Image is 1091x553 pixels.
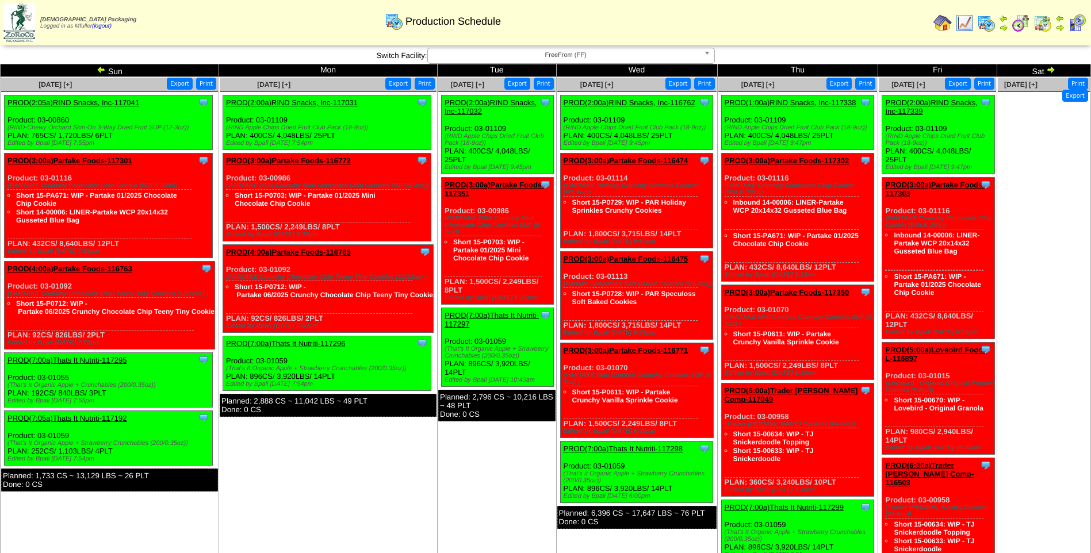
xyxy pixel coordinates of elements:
a: PROD(7:00a)Thats It Nutriti-117297 [445,311,539,328]
button: Print [855,78,875,90]
button: Export [385,78,411,90]
button: Print [534,78,554,90]
div: Product: 03-01070 PLAN: 1,500CS / 2,249LBS / 8PLT [560,343,713,438]
a: [DATE] [+] [580,80,614,89]
a: PROD(7:05a)Thats It Nutriti-117192 [7,414,127,423]
img: Tooltip [416,155,428,166]
div: Edited by Bpali [DATE] 9:58pm [564,329,713,336]
span: [DATE] [+] [891,80,925,89]
a: PROD(2:00a)RIND Snacks, Inc-117339 [885,98,977,116]
div: (RIND Apple Chips Dried Fruit Club Pack (18-9oz)) [226,124,431,131]
div: Product: 03-01113 PLAN: 1,800CS / 3,715LBS / 14PLT [560,252,713,340]
div: Planned: 1,733 CS ~ 13,129 LBS ~ 26 PLT Done: 0 CS [1,468,218,491]
div: (That's It Organic Apple + Strawberry Crunchables (200/0.35oz)) [7,440,212,447]
div: Edited by Bpali [DATE] 6:18pm [725,271,874,278]
a: PROD(3:00a)Partake Foods-117350 [725,288,849,297]
a: PROD(7:00a)Thats It Nutriti-117295 [7,356,127,364]
a: Inbound 14-00006: LINER-Partake WCP 20x14x32 Gusseted Blue Bag [733,198,847,214]
a: PROD(6:00a)Trader [PERSON_NAME] Comp-117049 [725,386,858,404]
a: PROD(3:00a)Partake Foods-117302 [725,156,849,165]
div: (That's It Organic Apple + Crunchables (200/0.35oz)) [7,382,212,389]
img: Tooltip [198,412,209,424]
span: FreeFrom (FF) [432,48,699,62]
img: Tooltip [419,246,431,258]
a: Short 15-PA671: WIP - Partake 01/2025 Chocolate Chip Cookie [894,272,981,297]
div: Product: 03-00986 PLAN: 1,500CS / 2,249LBS / 8PLT [442,178,554,305]
img: arrowleft.gif [97,65,106,74]
a: PROD(3:00a)Partake Foods-116771 [564,346,688,355]
img: Tooltip [980,97,992,108]
div: (PARTAKE Crunchy Chocolate Chip Cookie (BULK 20lb)) [885,215,994,229]
div: Edited by Bpali [DATE] 6:30pm [725,370,874,377]
a: Short 15-00670: WIP - Lovebird - Original Granola [894,396,983,412]
a: [DATE] [+] [1004,80,1038,89]
img: Tooltip [980,179,992,190]
img: arrowright.gif [999,23,1008,32]
a: Short 15-00633: WIP - TJ Snickerdoodle [733,447,814,463]
td: Thu [717,64,878,77]
div: Edited by Bpali [DATE] 9:45pm [564,140,713,147]
img: arrowleft.gif [1055,14,1065,23]
div: Edited by Bpali [DATE] 8:33pm [226,231,431,238]
img: Tooltip [860,286,871,298]
div: (PARTAKE Crunchy Chocolate Chip Cookie (BULK 20lb)) [725,182,874,196]
button: Export [826,78,852,90]
div: Edited by Bpali [DATE] 6:00pm [564,493,713,500]
img: Tooltip [860,385,871,396]
a: PROD(3:00a)Partake Foods-117351 [445,181,544,198]
a: Short 15-P0703: WIP - Partake 01/2025 Mini Chocolate Chip Cookie [453,238,529,262]
img: Tooltip [539,179,551,190]
button: Export [167,78,193,90]
div: Planned: 2,888 CS ~ 11,042 LBS ~ 49 PLT Done: 0 CS [220,394,437,417]
span: [DATE] [+] [257,80,290,89]
img: Tooltip [699,97,710,108]
div: (Trader [PERSON_NAME] Cookies (24-6oz)) [885,504,994,518]
img: Tooltip [539,97,551,108]
img: Tooltip [416,97,428,108]
a: [DATE] [+] [451,80,484,89]
button: Print [974,78,994,90]
div: Edited by Bpali [DATE] 7:54pm [7,455,212,462]
a: Short 15-P0728: WIP - PAR Speculoss Soft Baked Cookies [572,290,696,306]
div: Edited by Bpali [DATE] 7:54pm [226,322,433,329]
button: Export [504,78,530,90]
a: PROD(7:00a)Thats It Nutriti-117296 [226,339,345,348]
img: Tooltip [980,459,992,471]
a: PROD(3:00a)Partake Foods-117301 [7,156,132,165]
a: Short 15-P0611: WIP - Partake Crunchy Vanilla Sprinkle Cookie [572,388,678,404]
img: Tooltip [416,337,428,349]
img: Tooltip [860,501,871,513]
span: [DEMOGRAPHIC_DATA] Packaging [40,17,136,23]
div: Product: 03-01109 PLAN: 400CS / 4,048LBS / 25PLT [442,95,554,174]
div: Product: 03-01055 PLAN: 192CS / 840LBS / 3PLT [5,353,213,408]
a: PROD(3:00a)Partake Foods-116474 [564,156,688,165]
div: Edited by Bpali [DATE] 7:54pm [226,140,431,147]
img: calendarprod.gif [977,14,996,32]
a: PROD(3:00a)Partake Foods-116772 [226,156,351,165]
div: (PARTAKE Crunchy Chocolate Chip Teeny Tiny Cookies (12/12oz) ) [226,274,433,281]
button: Export [945,78,971,90]
div: Product: 03-01109 PLAN: 400CS / 4,048LBS / 25PLT [882,95,994,174]
div: (RIND Apple Chips Dried Fruit Club Pack (18-9oz)) [885,133,994,147]
a: PROD(2:05a)RIND Snacks, Inc-117041 [7,98,139,107]
a: Short 14-00006: LINER-Partake WCP 20x14x32 Gusseted Blue Bag [16,208,168,224]
div: (That's It Organic Apple + Strawberry Crunchables (200/0.35oz)) [226,365,431,372]
div: (That's It Organic Apple + Strawberry Crunchables (200/0.35oz)) [725,529,874,543]
div: (Trader [PERSON_NAME] Cookies (24-6oz)) [725,421,874,428]
img: Tooltip [198,354,209,366]
a: PROD(2:00a)RIND Snacks, Inc-117031 [226,98,358,107]
a: Inbound 14-00006: LINER-Partake WCP 20x14x32 Gusseted Blue Bag [894,231,979,255]
td: Wed [556,64,717,77]
a: Short 15-P0712: WIP ‐ Partake 06/2025 Crunchy Chocolate Chip Teeny Tiny Cookie [235,283,433,299]
button: Print [196,78,216,90]
div: Product: 03-01059 PLAN: 252CS / 1,103LBS / 4PLT [5,411,213,466]
div: Edited by Bpali [DATE] 7:55pm [7,248,212,255]
a: Short 15-PA671: WIP - Partake 01/2025 Chocolate Chip Cookie [733,232,859,248]
div: (PARTAKE Mini Confetti Crunchy Cookies SUP (8‐3oz) ) [564,372,713,386]
img: Tooltip [699,443,710,454]
a: PROD(4:00a)Partake Foods-116763 [7,264,132,273]
div: Edited by Bpali [DATE] 7:55pm [7,339,215,346]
